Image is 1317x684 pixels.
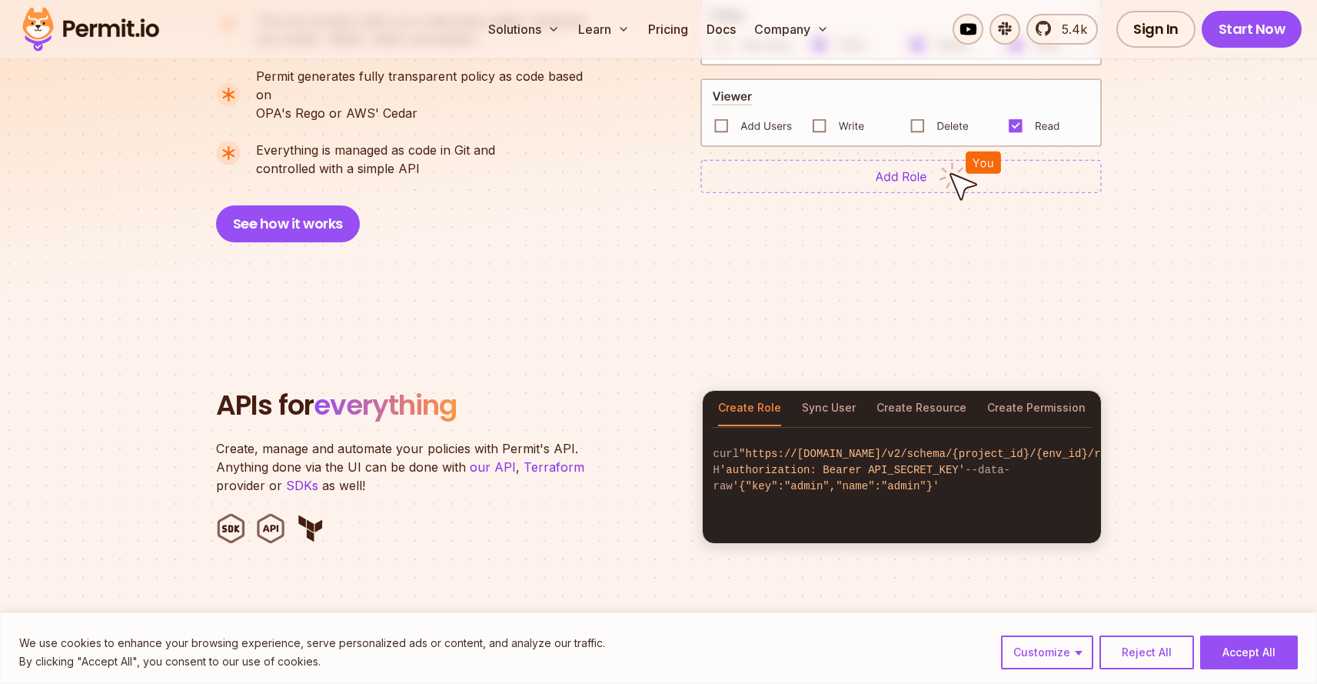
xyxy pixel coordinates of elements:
[286,478,318,493] a: SDKs
[216,390,683,421] h2: APIs for
[1202,11,1302,48] a: Start Now
[216,205,360,242] button: See how it works
[19,634,605,652] p: We use cookies to enhance your browsing experience, serve personalized ads or content, and analyz...
[802,391,856,426] button: Sync User
[1026,14,1098,45] a: 5.4k
[1116,11,1196,48] a: Sign In
[256,67,599,122] p: OPA's Rego or AWS' Cedar
[1001,636,1093,669] button: Customize
[1053,20,1087,38] span: 5.4k
[739,448,1132,460] span: "https://[DOMAIN_NAME]/v2/schema/{project_id}/{env_id}/roles"
[19,652,605,671] p: By clicking "Accept All", you consent to our use of cookies.
[572,14,636,45] button: Learn
[1099,636,1194,669] button: Reject All
[470,459,516,475] a: our API
[314,385,457,425] span: everything
[524,459,584,475] a: Terraform
[256,67,599,104] span: Permit generates fully transparent policy as code based on
[216,439,600,495] p: Create, manage and automate your policies with Permit's API. Anything done via the UI can be done...
[256,141,495,159] span: Everything is managed as code in Git and
[733,480,940,492] span: '{"key":"admin","name":"admin"}'
[15,3,166,55] img: Permit logo
[876,391,966,426] button: Create Resource
[482,14,566,45] button: Solutions
[748,14,835,45] button: Company
[700,14,742,45] a: Docs
[1200,636,1298,669] button: Accept All
[703,434,1101,507] code: curl -H --data-raw
[642,14,694,45] a: Pricing
[718,391,781,426] button: Create Role
[720,464,965,476] span: 'authorization: Bearer API_SECRET_KEY'
[256,141,495,178] p: controlled with a simple API
[987,391,1086,426] button: Create Permission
